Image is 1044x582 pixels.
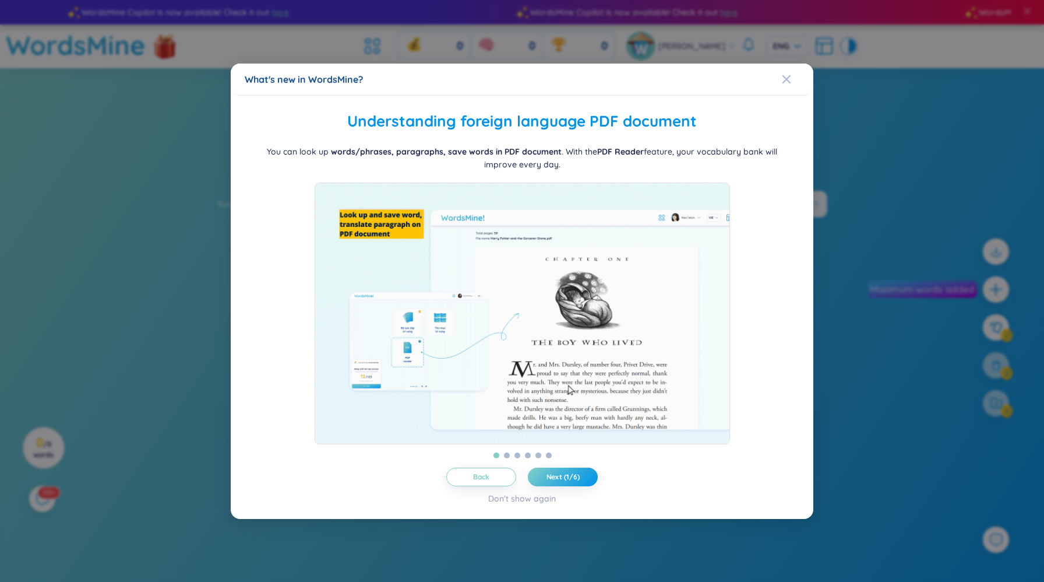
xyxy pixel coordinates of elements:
h2: Understanding foreign language PDF document [245,110,799,134]
button: 1 [493,452,499,458]
span: You can look up . With the feature, your vocabulary bank will improve every day. [267,146,777,169]
b: PDF Reader [597,146,644,156]
button: 6 [546,452,552,458]
b: words/phrases, paragraphs, save words in PDF document [331,146,562,156]
button: 2 [504,452,510,458]
span: Back [473,472,490,481]
button: 5 [535,452,541,458]
button: 3 [514,452,520,458]
button: Next (1/6) [528,467,598,486]
span: Next (1/6) [546,472,580,481]
button: Close [782,64,813,95]
div: Don't show again [488,492,556,504]
div: What's new in WordsMine? [245,73,799,86]
button: Back [446,467,516,486]
button: 4 [525,452,531,458]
